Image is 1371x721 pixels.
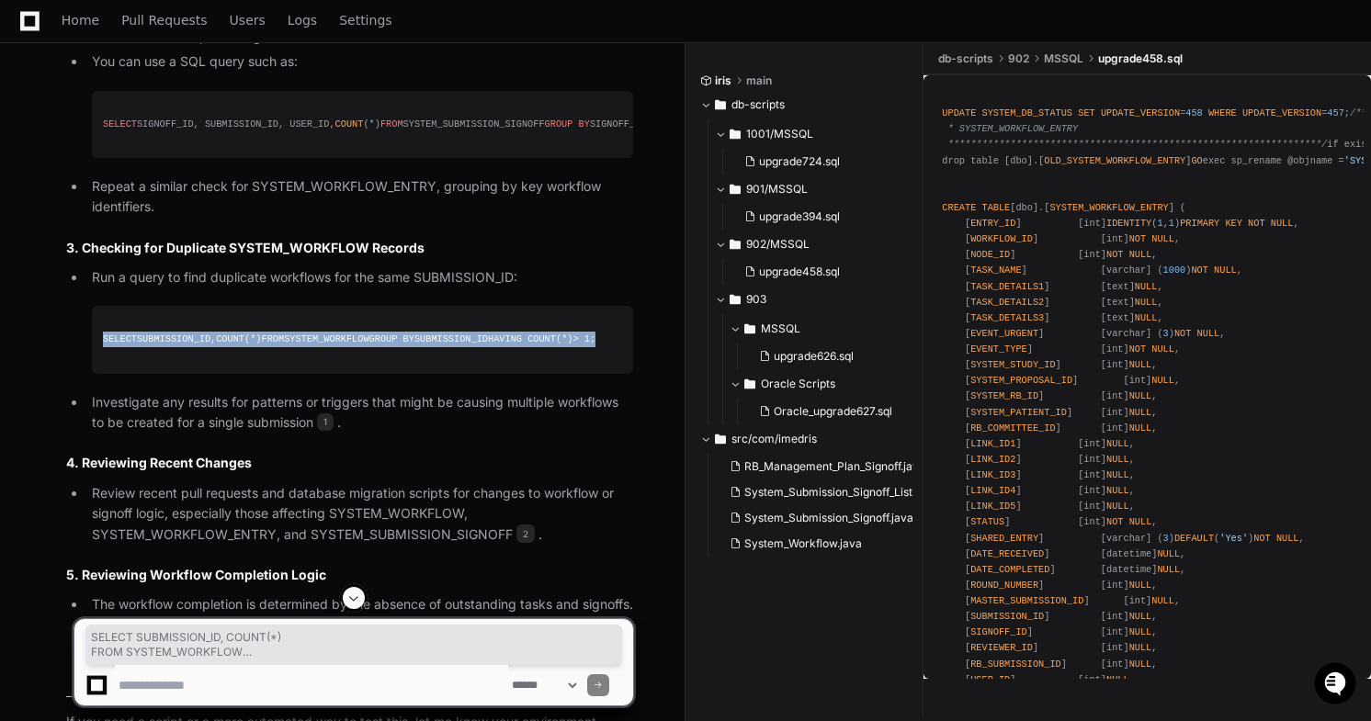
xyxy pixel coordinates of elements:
[1225,218,1241,229] span: KEY
[1135,312,1158,323] span: NULL
[488,333,522,344] span: HAVING
[970,359,1055,370] span: SYSTEM_STUDY_ID
[746,237,810,252] span: 902/MSSQL
[1163,265,1186,276] span: 1000
[970,533,1038,544] span: SHARED_ENTRY
[1106,249,1123,260] span: NOT
[1129,516,1152,527] span: NULL
[737,259,899,285] button: upgrade458.sql
[312,142,334,164] button: Start new chat
[1044,51,1083,66] span: MSSQL
[970,501,1015,512] span: LINK_ID5
[737,204,899,230] button: upgrade394.sql
[1191,265,1207,276] span: NOT
[584,333,590,344] span: 1
[1197,328,1220,339] span: NULL
[730,233,741,255] svg: Directory
[730,123,741,145] svg: Directory
[715,428,726,450] svg: Directory
[715,94,726,116] svg: Directory
[970,328,1038,339] span: EVENT_URGENT
[339,15,391,26] span: Settings
[970,580,1038,591] span: ROUND_NUMBER
[970,564,1049,575] span: DATE_COMPLETED
[722,531,913,557] button: System_Workflow.java
[722,505,913,531] button: System_Submission_Signoff.java
[572,333,578,344] span: >
[317,413,334,432] span: 1
[103,333,137,344] span: SELECT
[744,536,862,551] span: System_Workflow.java
[970,297,1044,308] span: TASK_DETAILS2
[380,118,403,130] span: FROM
[715,230,910,259] button: 902/MSSQL
[731,432,817,446] span: src/com/imedris
[970,265,1021,276] span: TASK_NAME
[1129,580,1152,591] span: NULL
[527,333,556,344] span: COUNT
[91,630,617,659] span: SELECT SUBMISSION_ID, COUNT(*) FROM SYSTEM_WORKFLOW GROUP BY SUBMISSION_ID HAVING COUNT(*) > 1;
[970,485,1015,496] span: LINK_ID4
[1219,533,1248,544] span: 'Yes'
[970,233,1033,244] span: WORKFLOW_ID
[752,344,899,369] button: upgrade626.sql
[1157,564,1180,575] span: NULL
[1191,155,1202,166] span: GO
[62,15,99,26] span: Home
[66,454,633,472] h2: 4. Reviewing Recent Changes
[715,73,731,88] span: iris
[18,73,334,103] div: Welcome
[121,15,207,26] span: Pull Requests
[970,548,1044,559] span: DATE_RECEIVED
[942,202,976,213] span: CREATE
[403,333,414,344] span: BY
[1106,516,1123,527] span: NOT
[970,438,1015,449] span: LINK_ID1
[216,333,244,344] span: COUNT
[1271,218,1294,229] span: NULL
[86,51,633,158] li: You can use a SQL query such as:
[1129,359,1152,370] span: NULL
[774,404,892,419] span: Oracle_upgrade627.sql
[774,349,854,364] span: upgrade626.sql
[545,118,573,130] span: GROUP
[722,479,913,505] button: System_Submission_Signoff_List.java
[18,18,55,55] img: PlayerZero
[938,51,993,66] span: db-scripts
[1208,107,1237,118] span: WHERE
[970,422,1055,434] span: RB_COMMITTEE_ID
[1106,501,1129,512] span: NULL
[761,321,800,336] span: MSSQL
[1248,218,1264,229] span: NOT
[746,127,813,141] span: 1001/MSSQL
[752,399,899,424] button: Oracle_upgrade627.sql
[86,267,633,374] li: Run a query to find duplicate workflows for the same SUBMISSION_ID:
[744,318,755,340] svg: Directory
[1276,533,1299,544] span: NULL
[737,149,899,175] button: upgrade724.sql
[1098,51,1183,66] span: upgrade458.sql
[1129,344,1146,355] span: NOT
[761,377,835,391] span: Oracle Scripts
[1106,454,1129,465] span: NULL
[1135,297,1158,308] span: NULL
[759,154,840,169] span: upgrade724.sql
[970,375,1072,386] span: SYSTEM_PROPOSAL_ID
[730,314,910,344] button: MSSQL
[230,15,266,26] span: Users
[335,118,364,130] span: COUNT
[579,118,590,130] span: BY
[86,392,633,434] li: Investigate any results for patterns or triggers that might be causing multiple workflows to be c...
[970,281,1044,292] span: TASK_DETAILS1
[1185,107,1202,118] span: 458
[103,118,137,130] span: SELECT
[746,292,766,307] span: 903
[183,193,222,207] span: Pylon
[1312,660,1362,710] iframe: Open customer support
[1106,469,1129,480] span: NULL
[744,511,913,525] span: System_Submission_Signoff.java
[970,407,1067,418] span: SYSTEM_PATIENT_ID
[970,218,1015,229] span: ENTRY_ID
[715,175,910,204] button: 901/MSSQL
[730,288,741,310] svg: Directory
